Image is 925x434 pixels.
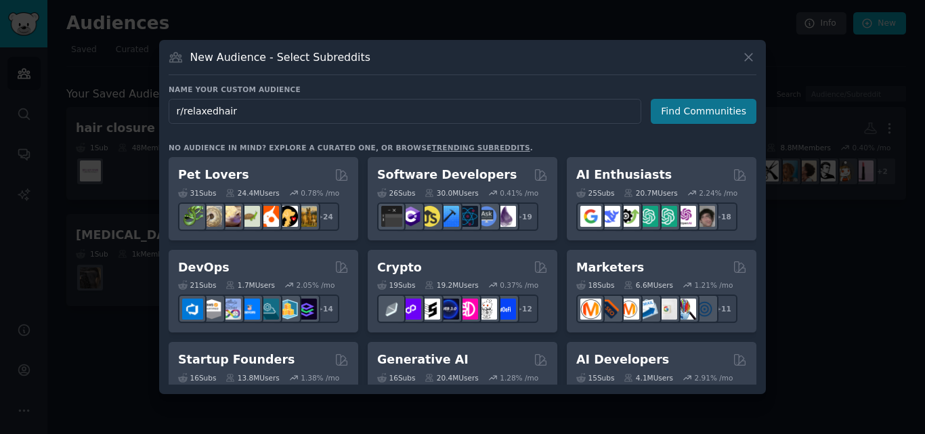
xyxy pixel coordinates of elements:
[169,99,641,124] input: Pick a short name, like "Digital Marketers" or "Movie-Goers"
[624,373,673,383] div: 4.1M Users
[377,188,415,198] div: 26 Sub s
[178,280,216,290] div: 21 Sub s
[476,206,497,227] img: AskComputerScience
[182,299,203,320] img: azuredevops
[694,206,715,227] img: ArtificalIntelligence
[201,299,222,320] img: AWS_Certified_Experts
[296,299,317,320] img: PlatformEngineers
[400,206,421,227] img: csharp
[258,206,279,227] img: cockatiel
[699,188,737,198] div: 2.24 % /mo
[277,206,298,227] img: PetAdvice
[695,373,733,383] div: 2.91 % /mo
[301,373,339,383] div: 1.38 % /mo
[675,206,696,227] img: OpenAIDev
[258,299,279,320] img: platformengineering
[694,299,715,320] img: OnlineMarketing
[178,259,230,276] h2: DevOps
[495,299,516,320] img: defi_
[476,299,497,320] img: CryptoNews
[576,373,614,383] div: 15 Sub s
[169,85,756,94] h3: Name your custom audience
[220,299,241,320] img: Docker_DevOps
[311,295,339,323] div: + 14
[178,373,216,383] div: 16 Sub s
[576,259,644,276] h2: Marketers
[510,202,538,231] div: + 19
[239,206,260,227] img: turtle
[169,143,533,152] div: No audience in mind? Explore a curated one, or browse .
[457,206,478,227] img: reactnative
[178,188,216,198] div: 31 Sub s
[419,299,440,320] img: ethstaker
[576,188,614,198] div: 25 Sub s
[178,351,295,368] h2: Startup Founders
[495,206,516,227] img: elixir
[220,206,241,227] img: leopardgeckos
[311,202,339,231] div: + 24
[431,144,530,152] a: trending subreddits
[656,206,677,227] img: chatgpt_prompts_
[695,280,733,290] div: 1.21 % /mo
[297,280,335,290] div: 2.05 % /mo
[500,188,538,198] div: 0.41 % /mo
[500,373,538,383] div: 1.28 % /mo
[500,280,538,290] div: 0.37 % /mo
[510,295,538,323] div: + 12
[381,299,402,320] img: ethfinance
[709,202,737,231] div: + 18
[599,299,620,320] img: bigseo
[637,299,658,320] img: Emailmarketing
[381,206,402,227] img: software
[425,280,478,290] div: 19.2M Users
[225,280,275,290] div: 1.7M Users
[576,280,614,290] div: 18 Sub s
[438,206,459,227] img: iOSProgramming
[438,299,459,320] img: web3
[651,99,756,124] button: Find Communities
[377,167,517,183] h2: Software Developers
[400,299,421,320] img: 0xPolygon
[182,206,203,227] img: herpetology
[225,188,279,198] div: 24.4M Users
[457,299,478,320] img: defiblockchain
[201,206,222,227] img: ballpython
[301,188,339,198] div: 0.78 % /mo
[599,206,620,227] img: DeepSeek
[296,206,317,227] img: dogbreed
[377,259,422,276] h2: Crypto
[618,299,639,320] img: AskMarketing
[580,206,601,227] img: GoogleGeminiAI
[624,280,673,290] div: 6.6M Users
[277,299,298,320] img: aws_cdk
[425,373,478,383] div: 20.4M Users
[624,188,677,198] div: 20.7M Users
[580,299,601,320] img: content_marketing
[178,167,249,183] h2: Pet Lovers
[709,295,737,323] div: + 11
[225,373,279,383] div: 13.8M Users
[637,206,658,227] img: chatgpt_promptDesign
[425,188,478,198] div: 30.0M Users
[419,206,440,227] img: learnjavascript
[190,50,370,64] h3: New Audience - Select Subreddits
[656,299,677,320] img: googleads
[239,299,260,320] img: DevOpsLinks
[576,167,672,183] h2: AI Enthusiasts
[618,206,639,227] img: AItoolsCatalog
[576,351,669,368] h2: AI Developers
[377,280,415,290] div: 19 Sub s
[377,373,415,383] div: 16 Sub s
[377,351,469,368] h2: Generative AI
[675,299,696,320] img: MarketingResearch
